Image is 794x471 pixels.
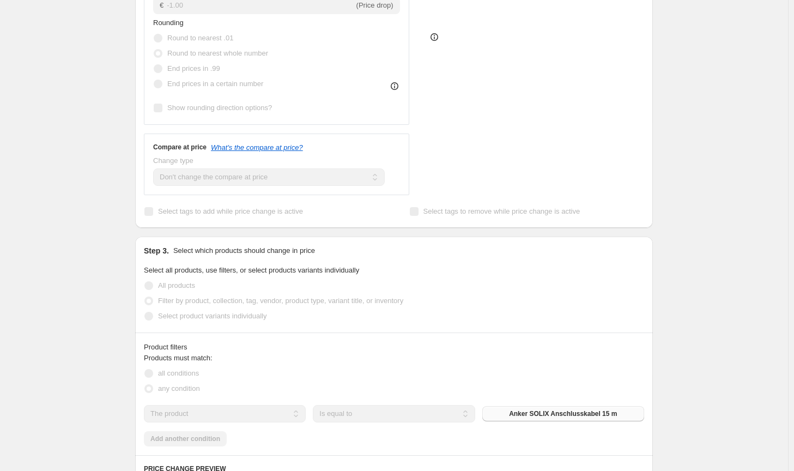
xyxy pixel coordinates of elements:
button: What's the compare at price? [211,143,303,152]
span: All products [158,281,195,289]
h3: Compare at price [153,143,207,152]
span: € [160,1,163,9]
span: all conditions [158,369,199,377]
span: Filter by product, collection, tag, vendor, product type, variant title, or inventory [158,297,403,305]
span: Select all products, use filters, or select products variants individually [144,266,359,274]
span: End prices in .99 [167,64,220,73]
div: Product filters [144,342,644,353]
h2: Step 3. [144,245,169,256]
span: End prices in a certain number [167,80,263,88]
span: Show rounding direction options? [167,104,272,112]
span: Products must match: [144,354,213,362]
span: Select tags to remove while price change is active [423,207,580,215]
span: Round to nearest .01 [167,34,233,42]
span: (Price drop) [356,1,393,9]
span: any condition [158,384,200,392]
span: Round to nearest whole number [167,49,268,57]
span: Select tags to add while price change is active [158,207,303,215]
span: Rounding [153,19,184,27]
p: Select which products should change in price [173,245,315,256]
span: Change type [153,156,193,165]
span: Select product variants individually [158,312,266,320]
